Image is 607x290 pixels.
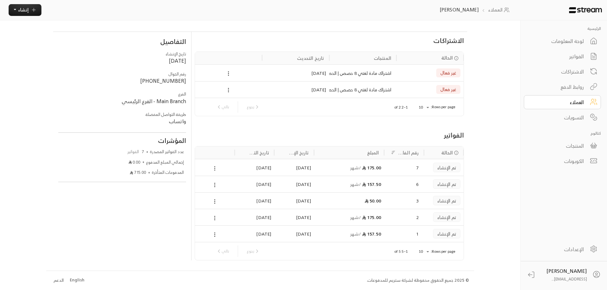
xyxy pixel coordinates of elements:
span: تم الإنشاء [437,231,456,236]
span: تم الإنشاء [437,215,456,220]
a: الكوبونات [524,154,601,168]
button: إنشاء [9,4,41,16]
div: المنتجات [374,54,391,62]
div: الإعدادات [532,245,584,253]
span: غير فعال [440,70,456,75]
div: 50.00 [317,193,381,209]
span: / شهر [350,180,361,188]
a: الإعدادات [524,242,601,256]
span: [PHONE_NUMBER] [140,76,186,85]
span: [PERSON_NAME] [546,266,587,275]
span: تم الإنشاء [437,198,456,203]
div: [DATE] [278,193,311,209]
span: • [148,169,150,176]
div: 157.50 [317,226,381,242]
div: [DATE] [278,226,311,242]
div: الاشتراكات [532,68,584,75]
div: [DATE] [278,176,311,192]
a: لوحة المعلومات [524,34,601,48]
div: روابط الدفع [532,83,584,91]
div: 10 [416,103,431,111]
div: [DATE] [114,57,186,65]
span: رقم الجوال [169,70,186,78]
button: Sort [389,149,397,156]
a: المنتجات [524,139,601,153]
span: عدد الفواتير المصدرة [150,149,184,155]
div: 7 [389,159,419,176]
span: • [146,149,148,155]
p: 1–2 of 2 [394,105,408,110]
div: [DATE] [238,209,271,225]
div: تاريخ التحديث [248,149,269,157]
img: Logo [569,7,602,13]
a: العملاء [488,6,511,13]
div: اشتراك مادة لغتي 8 حصص | الحصة 60 دقيقة [335,65,391,81]
div: تاريخ الإنشاء [288,149,309,157]
p: 1–5 of 5 [394,249,408,254]
div: 2 [389,209,419,225]
span: طريقة التواصل المفضلة [146,111,186,118]
div: [DATE] [278,159,311,176]
div: 157.50 [317,176,381,192]
a: روابط الدفع [524,80,601,94]
span: الفرع [178,90,186,98]
span: / شهر [350,164,361,172]
div: المبلغ [367,149,379,157]
div: التسويات [532,114,584,121]
a: [PERSON_NAME] [EMAIL_ADDRESS]... [524,266,604,283]
a: العملاء [524,95,601,109]
span: [EMAIL_ADDRESS]... [552,275,587,282]
div: [DATE] [238,159,271,176]
div: 10 [416,248,431,256]
div: © 2025 جميع الحقوق محفوظة لشركة ستريم للمدفوعات. [367,277,469,284]
div: الكوبونات [532,157,584,165]
div: واتساب [58,117,186,125]
span: إجمالي المبلغ المدفوع [146,159,184,166]
div: [DATE] [238,176,271,192]
a: التسويات [524,110,601,124]
div: Main Branch - الفرع الرئيسي [58,97,186,105]
div: 6 [389,176,419,192]
div: [DATE] [265,81,326,98]
a: الدعم [51,274,66,286]
a: الفواتير [524,49,601,63]
nav: breadcrumb [437,6,515,13]
div: English [70,277,84,283]
span: تاريخ الإنشاء [166,50,186,58]
h4: الاشتراكات [195,37,464,45]
p: [PERSON_NAME] [440,6,479,13]
span: الفواتير [126,149,140,155]
div: العملاء [532,98,584,106]
div: لوحة المعلومات [532,37,584,45]
div: الفواتير [532,53,584,60]
span: المدفوعات المتأخرة [152,169,184,176]
a: الاشتراكات [524,65,601,79]
div: [DATE] [278,209,311,225]
span: الحالة [441,149,453,156]
p: Rows per page: [431,104,455,110]
div: 3 [389,193,419,209]
p: الرئيسية [524,25,601,32]
h4: التفاصيل [58,38,186,46]
span: • [142,159,144,166]
h4: الفواتير [195,131,464,139]
span: غير فعال [440,87,456,92]
span: 0.00 [128,159,141,166]
div: 175.00 [317,209,381,225]
span: / شهر [350,230,361,238]
p: كتالوج [524,130,601,136]
span: 715.00 [130,169,146,176]
p: Rows per page: [431,249,455,254]
span: إنشاء [18,6,29,14]
span: تم الإنشاء [437,182,456,187]
div: [DATE] [265,65,326,81]
div: المنتجات [532,142,584,150]
div: تاريخ التحديث [297,54,324,62]
span: 7 [142,149,144,155]
div: [DATE] [238,193,271,209]
div: 175.00 [317,159,381,176]
span: تم الإنشاء [437,165,456,170]
h4: المؤشرات [58,137,186,145]
span: الحالة [441,54,453,61]
div: رقم الفاتورة [398,149,419,157]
